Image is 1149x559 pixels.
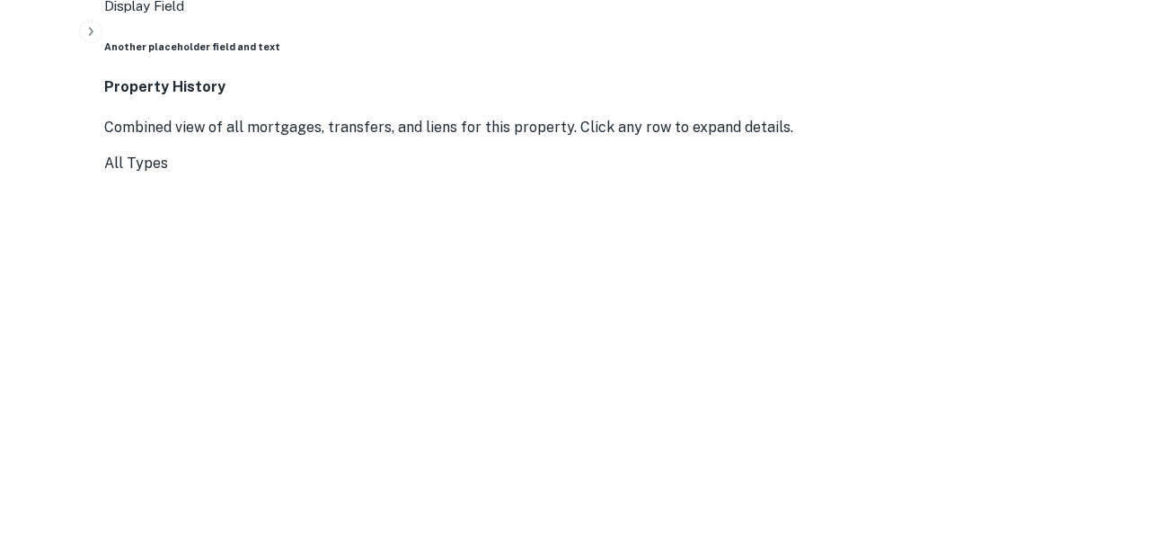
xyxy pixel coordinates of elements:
h6: Another placeholder field and text [104,40,1135,54]
p: Combined view of all mortgages, transfers, and liens for this property. Click any row to expand d... [104,117,1135,138]
iframe: Chat Widget [1059,415,1149,501]
h4: Property History [104,76,1135,98]
div: All Types [104,153,1135,174]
